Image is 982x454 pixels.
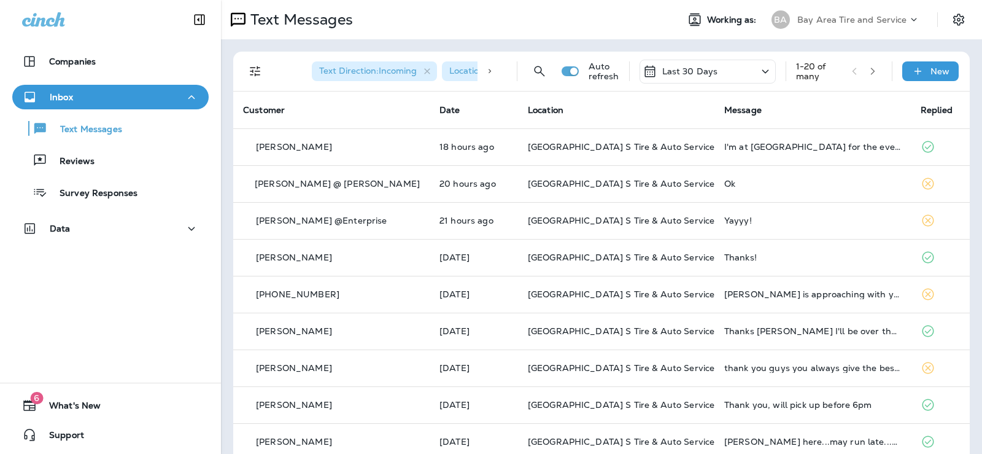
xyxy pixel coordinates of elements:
span: Replied [921,104,953,115]
p: [PERSON_NAME] [256,142,332,152]
div: Location:[GEOGRAPHIC_DATA] S Tire & Auto Service [442,61,663,81]
button: Support [12,423,209,447]
p: Survey Responses [47,188,137,200]
span: Message [724,104,762,115]
p: [PERSON_NAME] [256,400,332,410]
button: Data [12,216,209,241]
button: Search Messages [527,59,552,84]
span: [GEOGRAPHIC_DATA] S Tire & Auto Service [528,141,714,152]
p: Oct 3, 2025 01:18 PM [439,400,508,410]
div: Thanks! [724,252,901,262]
span: Location : [GEOGRAPHIC_DATA] S Tire & Auto Service [449,65,670,76]
span: Location [528,104,563,115]
span: Date [439,104,460,115]
div: Yayyy! [724,216,901,225]
p: [PERSON_NAME] [256,326,332,336]
div: BA [771,10,790,29]
span: [GEOGRAPHIC_DATA] S Tire & Auto Service [528,436,714,447]
p: Bay Area Tire and Service [797,15,907,25]
button: Companies [12,49,209,74]
span: Customer [243,104,285,115]
button: Collapse Sidebar [182,7,217,32]
button: Inbox [12,85,209,109]
p: Text Messages [48,124,122,136]
div: Thank you, will pick up before 6pm [724,400,901,410]
span: [GEOGRAPHIC_DATA] S Tire & Auto Service [528,399,714,410]
span: [GEOGRAPHIC_DATA] S Tire & Auto Service [528,362,714,374]
p: Last 30 Days [662,66,718,76]
p: [PERSON_NAME] @ [PERSON_NAME] [255,179,420,189]
span: [GEOGRAPHIC_DATA] S Tire & Auto Service [528,326,714,337]
span: Support [37,430,84,445]
p: Oct 2, 2025 08:13 AM [439,437,508,447]
span: Text Direction : Incoming [319,65,417,76]
p: Reviews [47,156,95,168]
div: Thanks Rick I'll be over there to pick it up this morning, thanks! [724,326,901,336]
p: Oct 6, 2025 03:09 PM [439,179,508,189]
button: Text Messages [12,115,209,141]
p: Companies [49,57,96,66]
span: What's New [37,401,101,415]
p: [PERSON_NAME] [256,437,332,447]
button: Settings [948,9,970,31]
p: Oct 4, 2025 09:58 AM [439,289,508,299]
p: [PHONE_NUMBER] [256,289,339,299]
p: Inbox [50,92,73,102]
div: I'm at Germantown for the evening [724,142,901,152]
button: 6What's New [12,393,209,418]
p: Text Messages [245,10,353,29]
div: thank you guys you always give the best service and a warm welcome and the best work that money c... [724,363,901,373]
span: Working as: [707,15,759,25]
p: Oct 4, 2025 09:29 AM [439,326,508,336]
p: Oct 3, 2025 08:03 PM [439,363,508,373]
p: Oct 6, 2025 02:05 PM [439,216,508,225]
button: Reviews [12,147,209,173]
p: [PERSON_NAME] @Enterprise [256,216,387,225]
p: [PERSON_NAME] [256,252,332,262]
span: [GEOGRAPHIC_DATA] S Tire & Auto Service [528,215,714,226]
button: Filters [243,59,268,84]
p: [PERSON_NAME] [256,363,332,373]
p: Oct 4, 2025 10:18 AM [439,252,508,262]
span: [GEOGRAPHIC_DATA] S Tire & Auto Service [528,252,714,263]
span: [GEOGRAPHIC_DATA] S Tire & Auto Service [528,178,714,189]
p: Data [50,224,71,233]
p: New [930,66,949,76]
button: Survey Responses [12,179,209,205]
div: Text Direction:Incoming [312,61,437,81]
span: 6 [30,392,43,404]
div: Farzad is approaching with your order from 1-800 Radiator. Your Dasher will hand the order to you. [724,289,901,299]
div: Phil Doerr here...may run late...could be 10:15-10:30 Thank you [724,437,901,447]
div: Ok [724,179,901,189]
div: 1 - 20 of many [796,61,842,81]
span: [GEOGRAPHIC_DATA] S Tire & Auto Service [528,289,714,300]
p: Auto refresh [589,61,619,81]
p: Oct 6, 2025 05:02 PM [439,142,508,152]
